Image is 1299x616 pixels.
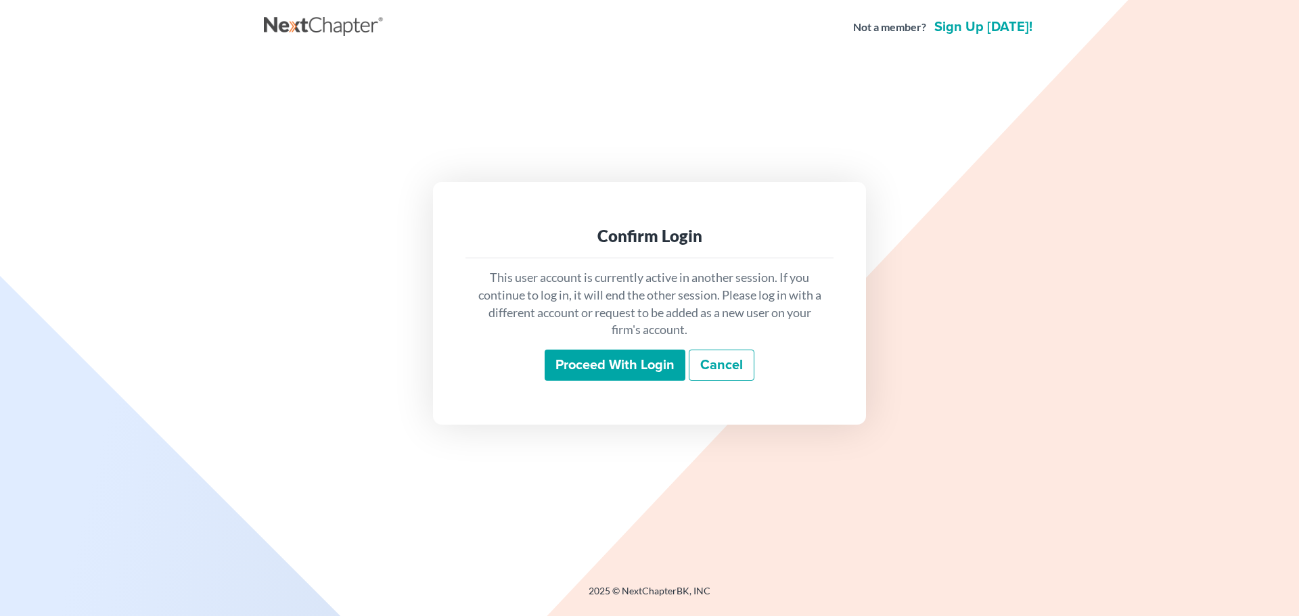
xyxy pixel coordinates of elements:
[932,20,1035,34] a: Sign up [DATE]!
[264,584,1035,609] div: 2025 © NextChapterBK, INC
[476,269,823,339] p: This user account is currently active in another session. If you continue to log in, it will end ...
[689,350,754,381] a: Cancel
[545,350,685,381] input: Proceed with login
[853,20,926,35] strong: Not a member?
[476,225,823,247] div: Confirm Login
